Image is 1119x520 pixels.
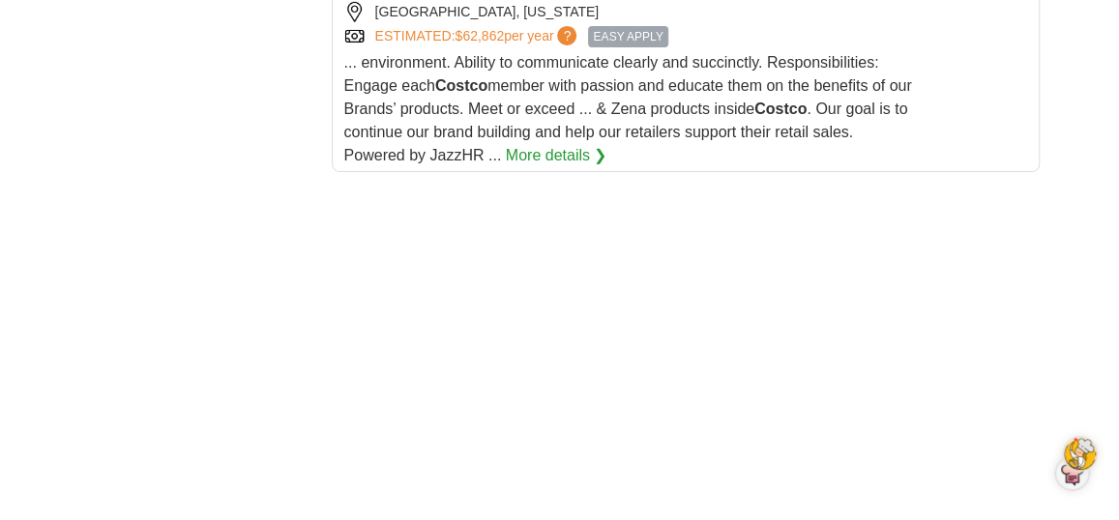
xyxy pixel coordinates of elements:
[344,54,912,163] span: ... environment. Ability to communicate clearly and succinctly. Responsibilities: Engage each mem...
[588,26,667,47] span: EASY APPLY
[435,77,487,94] strong: Costco
[506,144,607,167] a: More details ❯
[754,101,807,117] strong: Costco
[375,26,581,47] a: ESTIMATED:$62,862per year?
[455,28,504,43] span: $62,862
[344,2,915,22] div: [GEOGRAPHIC_DATA], [US_STATE]
[557,26,576,45] span: ?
